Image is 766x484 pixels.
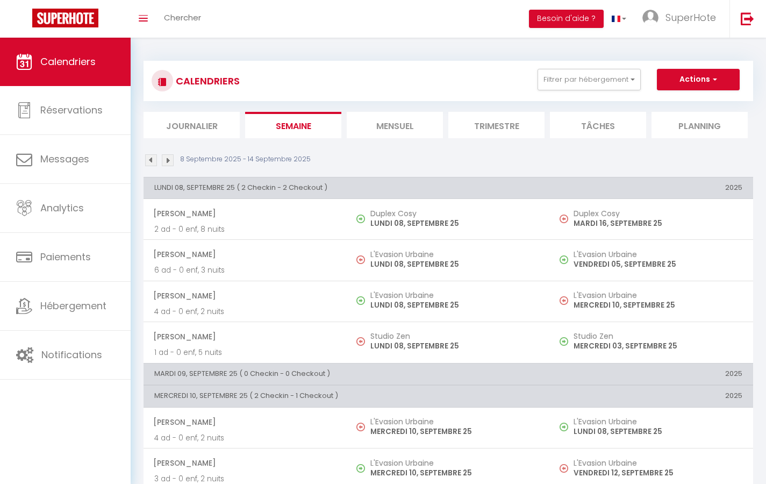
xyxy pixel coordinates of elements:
p: VENDREDI 05, SEPTEMBRE 25 [574,259,742,270]
p: MERCREDI 10, SEPTEMBRE 25 [370,467,539,479]
li: Mensuel [347,112,443,138]
li: Tâches [550,112,646,138]
th: 2025 [550,363,753,385]
p: MERCREDI 10, SEPTEMBRE 25 [574,300,742,311]
img: logout [741,12,754,25]
span: Paiements [40,250,91,264]
span: Chercher [164,12,201,23]
p: 4 ad - 0 enf, 2 nuits [154,306,336,317]
p: LUNDI 08, SEPTEMBRE 25 [370,340,539,352]
span: [PERSON_NAME] [153,286,336,306]
h3: CALENDRIERS [173,69,240,93]
p: 8 Septembre 2025 - 14 Septembre 2025 [180,154,311,165]
img: NO IMAGE [560,464,568,473]
button: Filtrer par hébergement [538,69,641,90]
span: [PERSON_NAME] [153,453,336,473]
span: Analytics [40,201,84,215]
li: Journalier [144,112,240,138]
p: 1 ad - 0 enf, 5 nuits [154,347,336,358]
h5: Duplex Cosy [574,209,742,218]
p: 6 ad - 0 enf, 3 nuits [154,265,336,276]
img: NO IMAGE [356,337,365,346]
button: Ouvrir le widget de chat LiveChat [9,4,41,37]
p: 2 ad - 0 enf, 8 nuits [154,224,336,235]
p: VENDREDI 12, SEPTEMBRE 25 [574,467,742,479]
img: NO IMAGE [356,255,365,264]
h5: L'Evasion Urbaine [574,417,742,426]
p: LUNDI 08, SEPTEMBRE 25 [370,300,539,311]
h5: L'Evasion Urbaine [370,250,539,259]
h5: Duplex Cosy [370,209,539,218]
li: Trimestre [448,112,545,138]
img: NO IMAGE [560,215,568,223]
li: Semaine [245,112,341,138]
img: ... [642,10,658,26]
h5: Studio Zen [370,332,539,340]
img: NO IMAGE [560,296,568,305]
img: NO IMAGE [356,423,365,431]
img: Super Booking [32,9,98,27]
span: Messages [40,152,89,166]
p: LUNDI 08, SEPTEMBRE 25 [370,259,539,270]
h5: L'Evasion Urbaine [370,417,539,426]
th: 2025 [550,177,753,198]
span: SuperHote [665,11,716,24]
th: MERCREDI 10, SEPTEMBRE 25 ( 2 Checkin - 1 Checkout ) [144,386,550,407]
p: MARDI 16, SEPTEMBRE 25 [574,218,742,229]
img: NO IMAGE [560,337,568,346]
span: Réservations [40,103,103,117]
button: Besoin d'aide ? [529,10,604,28]
p: MERCREDI 03, SEPTEMBRE 25 [574,340,742,352]
button: Actions [657,69,740,90]
h5: L'Evasion Urbaine [574,291,742,300]
p: LUNDI 08, SEPTEMBRE 25 [370,218,539,229]
img: NO IMAGE [560,423,568,431]
h5: L'Evasion Urbaine [370,459,539,467]
img: NO IMAGE [560,255,568,264]
span: Notifications [41,348,102,361]
p: 4 ad - 0 enf, 2 nuits [154,432,336,444]
span: [PERSON_NAME] [153,326,336,347]
li: Planning [652,112,748,138]
h5: L'Evasion Urbaine [370,291,539,300]
p: MERCREDI 10, SEPTEMBRE 25 [370,426,539,437]
th: MARDI 09, SEPTEMBRE 25 ( 0 Checkin - 0 Checkout ) [144,363,550,385]
span: Calendriers [40,55,96,68]
th: LUNDI 08, SEPTEMBRE 25 ( 2 Checkin - 2 Checkout ) [144,177,550,198]
h5: L'Evasion Urbaine [574,250,742,259]
th: 2025 [550,386,753,407]
span: [PERSON_NAME] [153,244,336,265]
span: [PERSON_NAME] [153,412,336,432]
h5: L'Evasion Urbaine [574,459,742,467]
p: LUNDI 08, SEPTEMBRE 25 [574,426,742,437]
span: Hébergement [40,299,106,312]
h5: Studio Zen [574,332,742,340]
span: [PERSON_NAME] [153,203,336,224]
